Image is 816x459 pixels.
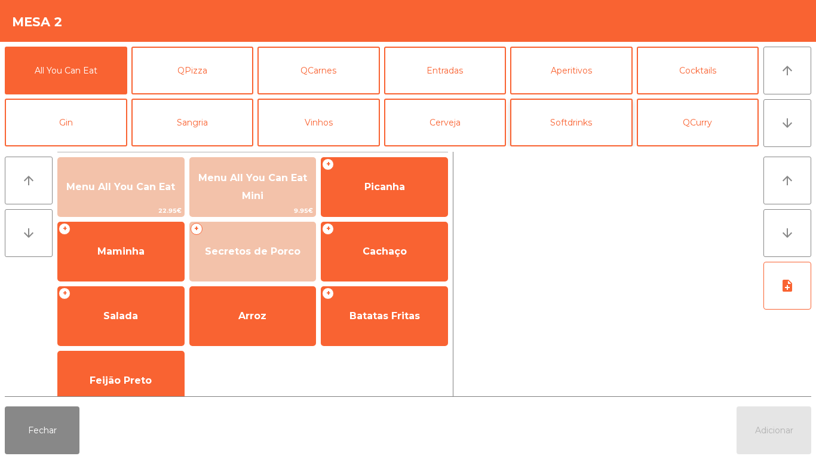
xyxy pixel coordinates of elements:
[66,181,175,192] span: Menu All You Can Eat
[763,47,811,94] button: arrow_upward
[22,226,36,240] i: arrow_downward
[5,99,127,146] button: Gin
[12,13,63,31] h4: Mesa 2
[322,287,334,299] span: +
[191,223,203,235] span: +
[637,47,759,94] button: Cocktails
[763,262,811,310] button: note_add
[238,310,266,322] span: Arroz
[349,310,420,322] span: Batatas Fritas
[763,209,811,257] button: arrow_downward
[198,172,307,201] span: Menu All You Can Eat Mini
[5,406,79,454] button: Fechar
[364,181,405,192] span: Picanha
[103,310,138,322] span: Salada
[322,158,334,170] span: +
[58,205,184,216] span: 22.95€
[780,226,794,240] i: arrow_downward
[363,246,407,257] span: Cachaço
[90,375,152,386] span: Feijão Preto
[257,99,380,146] button: Vinhos
[510,99,633,146] button: Softdrinks
[637,99,759,146] button: QCurry
[780,173,794,188] i: arrow_upward
[780,63,794,78] i: arrow_upward
[97,246,145,257] span: Maminha
[59,223,70,235] span: +
[205,246,300,257] span: Secretos de Porco
[190,205,316,216] span: 9.95€
[22,173,36,188] i: arrow_upward
[322,223,334,235] span: +
[257,47,380,94] button: QCarnes
[780,116,794,130] i: arrow_downward
[763,157,811,204] button: arrow_upward
[510,47,633,94] button: Aperitivos
[384,99,507,146] button: Cerveja
[5,209,53,257] button: arrow_downward
[131,47,254,94] button: QPizza
[763,99,811,147] button: arrow_downward
[59,287,70,299] span: +
[131,99,254,146] button: Sangria
[780,279,794,293] i: note_add
[5,47,127,94] button: All You Can Eat
[384,47,507,94] button: Entradas
[5,157,53,204] button: arrow_upward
